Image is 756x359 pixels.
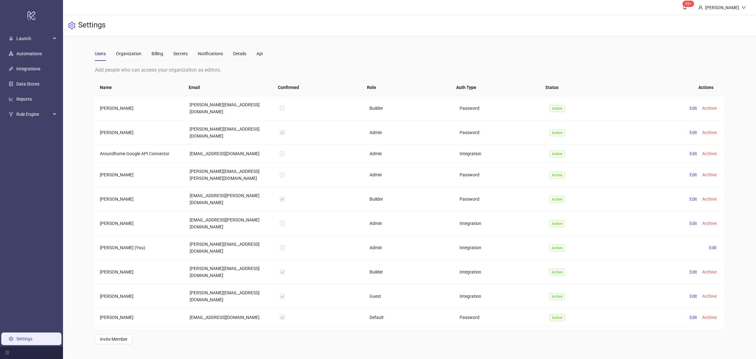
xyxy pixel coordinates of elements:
span: Active [549,244,565,251]
span: Rule Engine [16,108,51,121]
button: Archive [700,129,719,136]
td: [PERSON_NAME] [95,309,185,327]
td: [EMAIL_ADDRESS][DOMAIN_NAME] [185,145,275,163]
button: Edit [687,292,700,300]
th: Actions [629,79,719,96]
button: Edit [687,268,700,276]
td: [PERSON_NAME][EMAIL_ADDRESS][DOMAIN_NAME] [185,284,275,309]
span: Invite Member [100,337,128,342]
span: rocket [9,36,13,41]
button: Archive [700,171,719,179]
div: Notifications [198,50,223,57]
button: Archive [700,292,719,300]
span: Archive [702,197,717,202]
td: [PERSON_NAME][EMAIL_ADDRESS][DOMAIN_NAME] [185,236,275,260]
td: [PERSON_NAME] [95,187,185,211]
td: [EMAIL_ADDRESS][DOMAIN_NAME] [185,309,275,327]
span: Archive [702,269,717,274]
th: Status [540,79,629,96]
td: [PERSON_NAME] [95,96,185,121]
div: Add people who can access your organization as editors. [95,66,724,74]
button: Archive [700,314,719,321]
td: Password [455,96,545,121]
td: Builder [364,327,455,351]
button: Archive [700,104,719,112]
button: Archive [700,220,719,227]
td: Admin [364,163,455,187]
td: Password [455,327,545,351]
td: [PERSON_NAME][EMAIL_ADDRESS][DOMAIN_NAME] [185,327,275,351]
td: Builder [364,260,455,284]
td: [PERSON_NAME] [95,121,185,145]
td: Admin [364,121,455,145]
span: Edit [690,221,697,226]
a: Automations [16,51,42,56]
td: Integration [455,260,545,284]
td: [PERSON_NAME][EMAIL_ADDRESS][DOMAIN_NAME] [185,96,275,121]
button: Edit [687,129,700,136]
span: Active [549,129,565,136]
span: Archive [702,130,717,135]
td: Admin [364,145,455,163]
td: Password [455,309,545,327]
div: Organization [116,50,141,57]
button: Edit [687,195,700,203]
th: Name [95,79,184,96]
td: Integration [455,284,545,309]
th: Email [184,79,273,96]
span: Active [549,269,565,276]
span: Active [549,150,565,157]
a: Settings [16,336,32,341]
button: Invite Member [95,334,133,344]
button: Archive [700,150,719,157]
td: Integration [455,236,545,260]
span: Edit [690,106,697,111]
span: Archive [702,294,717,299]
div: Users [95,50,106,57]
td: Default [364,309,455,327]
td: [EMAIL_ADDRESS][PERSON_NAME][DOMAIN_NAME] [185,187,275,211]
td: [PERSON_NAME] (You) [95,236,185,260]
button: Archive [700,195,719,203]
span: Edit [690,269,697,274]
button: Edit [687,314,700,321]
sup: 686 [683,1,694,7]
a: Data Stores [16,81,39,86]
span: bell [683,5,687,9]
span: Archive [702,151,717,156]
button: Edit [687,104,700,112]
td: [PERSON_NAME] [95,284,185,309]
span: Archive [702,315,717,320]
td: Aroundhome Google API Connector [95,145,185,163]
span: Edit [690,130,697,135]
a: Reports [16,97,32,102]
td: [PERSON_NAME][EMAIL_ADDRESS][DOMAIN_NAME] [185,260,275,284]
div: [PERSON_NAME] [703,4,742,11]
td: Guest [364,284,455,309]
span: down [742,5,746,10]
td: [PERSON_NAME][EMAIL_ADDRESS][PERSON_NAME][DOMAIN_NAME] [185,163,275,187]
span: user [698,5,703,10]
span: Active [549,314,565,321]
span: Edit [690,172,697,177]
span: Launch [16,32,51,45]
div: Api [256,50,263,57]
td: [EMAIL_ADDRESS][PERSON_NAME][DOMAIN_NAME] [185,211,275,236]
button: Edit [687,220,700,227]
td: Password [455,163,545,187]
td: [PERSON_NAME] [95,211,185,236]
td: Builder [364,96,455,121]
span: Edit [690,315,697,320]
button: Archive [700,268,719,276]
span: Edit [709,245,717,250]
span: Edit [690,197,697,202]
span: setting [68,22,76,29]
button: Edit [687,171,700,179]
div: Secrets [173,50,188,57]
span: Active [549,196,565,203]
button: Edit [687,150,700,157]
td: Kitchn Building Support (OM) [95,327,185,351]
span: Edit [690,294,697,299]
div: Billing [152,50,163,57]
span: Archive [702,106,717,111]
